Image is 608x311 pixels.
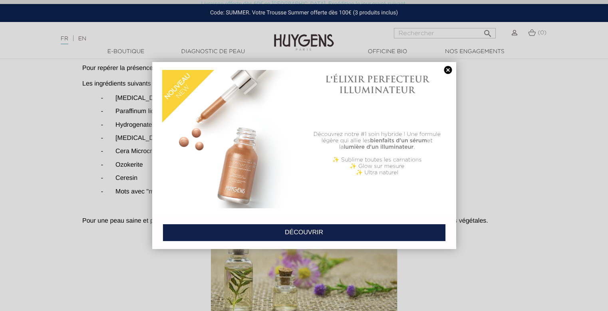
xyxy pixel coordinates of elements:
[308,169,446,176] p: ✨ Ultra naturel
[308,163,446,169] p: ✨ Glow sur mesure
[370,138,427,144] b: bienfaits d'un sérum
[308,131,446,150] p: Découvrez notre #1 soin hybride ! Une formule légère qui allie les et la .
[344,144,414,150] b: lumière d'un illuminateur
[308,74,446,95] h1: L'ÉLIXIR PERFECTEUR ILLUMINATEUR
[163,224,446,241] a: DÉCOUVRIR
[308,157,446,163] p: ✨ Sublime toutes les carnations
